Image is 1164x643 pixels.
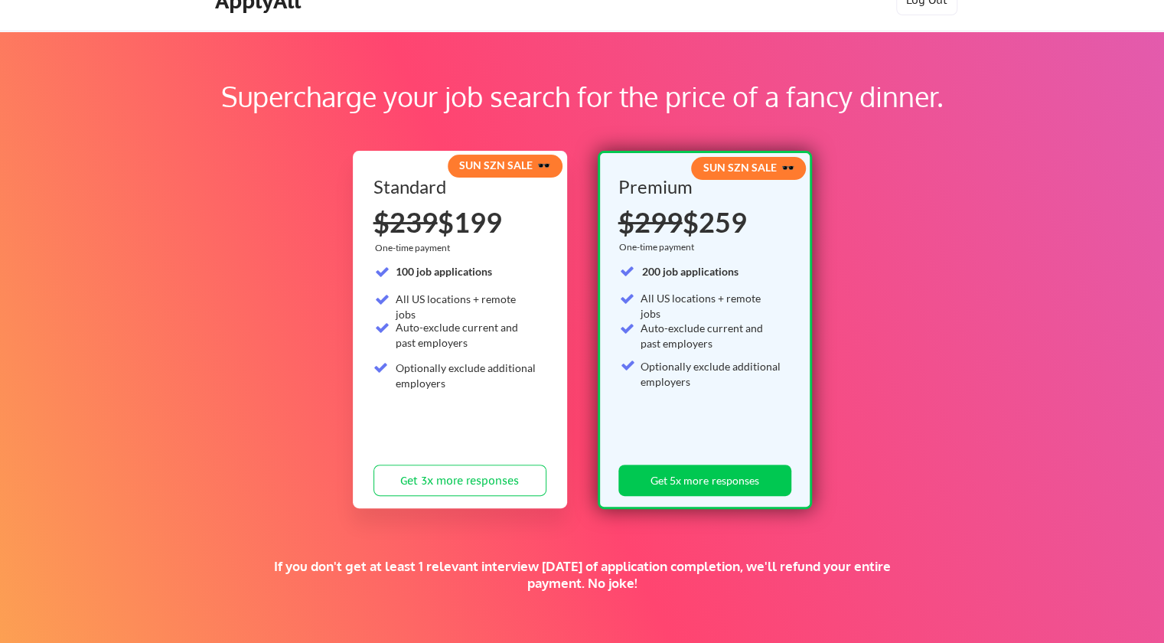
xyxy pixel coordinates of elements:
[641,359,783,389] div: Optionally exclude additional employers
[396,361,537,390] div: Optionally exclude additional employers
[703,161,794,174] strong: SUN SZN SALE 🕶️
[642,265,739,278] strong: 200 job applications
[373,178,541,196] div: Standard
[641,321,783,351] div: Auto-exclude current and past employers
[618,205,683,239] s: $299
[641,291,783,321] div: All US locations + remote jobs
[373,205,438,239] s: $239
[375,242,455,254] div: One-time payment
[396,320,537,350] div: Auto-exclude current and past employers
[373,465,546,496] button: Get 3x more responses
[619,241,699,253] div: One-time payment
[618,178,787,196] div: Premium
[266,558,898,592] div: If you don't get at least 1 relevant interview [DATE] of application completion, we'll refund you...
[98,76,1066,117] div: Supercharge your job search for the price of a fancy dinner.
[618,465,791,496] button: Get 5x more responses
[373,208,546,236] div: $199
[396,265,492,278] strong: 100 job applications
[459,158,550,171] strong: SUN SZN SALE 🕶️
[396,292,537,321] div: All US locations + remote jobs
[618,208,787,236] div: $259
